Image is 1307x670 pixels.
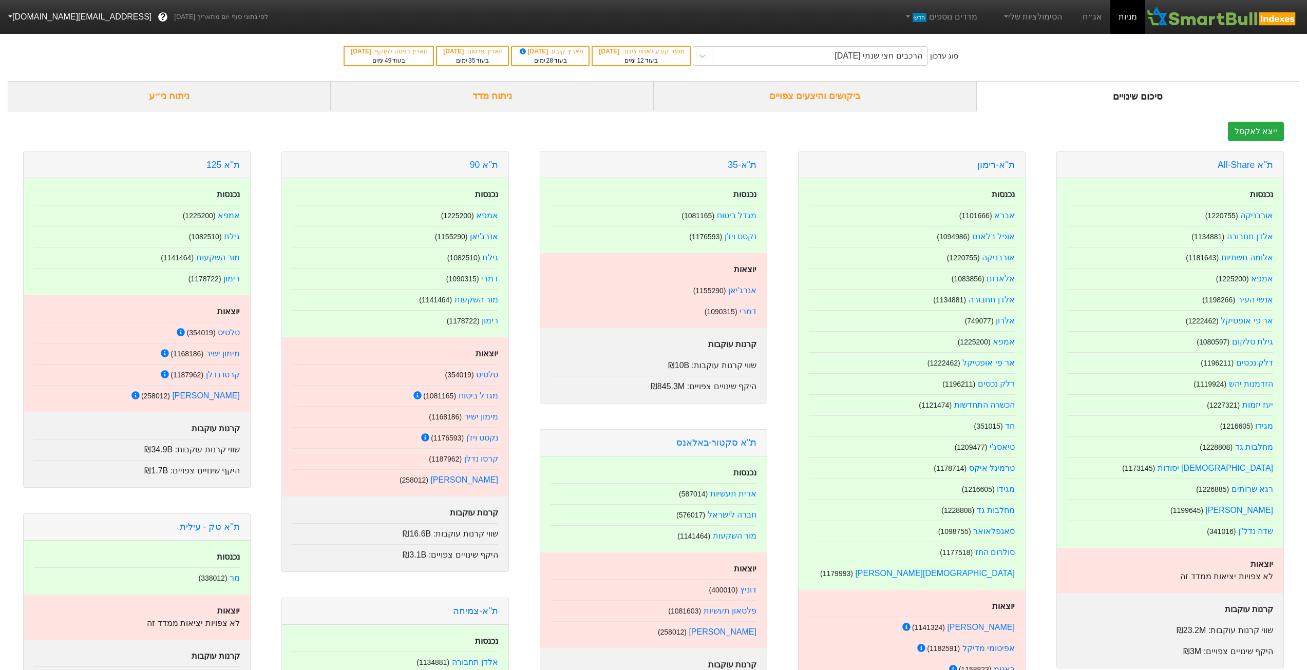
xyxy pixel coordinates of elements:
small: ( 1080597 ) [1197,338,1229,346]
small: ( 1134881 ) [1191,233,1224,241]
a: דוניץ [740,585,756,594]
small: ( 1134881 ) [933,296,966,304]
span: [DATE] [518,48,550,55]
a: מגידו [997,485,1015,493]
a: [PERSON_NAME] [947,623,1015,631]
small: ( 258012 ) [141,392,170,400]
strong: יוצאות [734,265,756,274]
small: ( 1199645 ) [1170,506,1203,514]
strong: קרנות עוקבות [708,660,756,669]
strong: יוצאות [992,602,1015,610]
div: ביקושים והיצעים צפויים [654,81,977,111]
div: היקף שינויים צפויים : [551,376,756,393]
small: ( 749077 ) [964,317,993,325]
a: אר פי אופטיקל [1221,316,1273,325]
a: הסימולציות שלי [998,7,1067,27]
span: חדש [913,13,926,22]
div: היקף שינויים צפויים : [292,544,498,561]
a: מגדל ביטוח [459,391,498,400]
a: מור השקעות [196,253,240,262]
a: אלדן תחבורה [969,295,1015,304]
div: סיכום שינויים [976,81,1299,111]
a: שדה נדל"ן [1238,527,1273,535]
small: ( 258012 ) [658,628,687,636]
a: [PERSON_NAME] [689,627,756,636]
small: ( 1101666 ) [959,212,992,220]
small: ( 1155290 ) [435,233,468,241]
a: קרסו נדלן [206,370,240,379]
a: אברא [994,211,1015,220]
a: הזדמנות יהש [1229,379,1273,388]
small: ( 1141464 ) [677,532,710,540]
a: אופל בלאנס [972,232,1015,241]
a: אלרון [996,316,1015,325]
a: ת''א-רימון [977,160,1015,170]
a: אפיטומי מדיקל [962,644,1015,653]
strong: נכנסות [992,190,1015,199]
small: ( 1119924 ) [1194,380,1226,388]
strong: נכנסות [733,190,756,199]
small: ( 1220755 ) [1205,212,1238,220]
small: ( 1177518 ) [940,548,973,557]
div: הרכבים חצי שנתי [DATE] [835,50,922,62]
small: ( 1082510 ) [189,233,222,241]
small: ( 1209477 ) [955,443,988,451]
a: יעז יזמות [1242,400,1273,409]
strong: קרנות עוקבות [1225,605,1273,614]
strong: נכנסות [1250,190,1273,199]
a: מור השקעות [713,531,756,540]
div: היקף שינויים צפויים : [1067,641,1273,658]
a: אורבניקה [982,253,1015,262]
span: ₪1.7B [144,466,168,475]
span: ₪34.9B [144,445,173,454]
a: אר פי אופטיקל [962,358,1015,367]
small: ( 1094986 ) [937,233,970,241]
a: הכשרה התחדשות [954,400,1015,409]
small: ( 1222462 ) [927,359,960,367]
a: מגדל ביטוח [717,211,756,220]
small: ( 1225200 ) [1216,275,1249,283]
small: ( 351015 ) [974,422,1002,430]
small: ( 1226885 ) [1196,485,1229,493]
a: רגא שרותים [1232,485,1273,493]
a: נקסט ויז'ן [725,232,757,241]
strong: נכנסות [733,468,756,477]
div: תאריך קובע : [517,47,583,56]
small: ( 1228808 ) [1200,443,1233,451]
div: היקף שינויים צפויים : [34,460,240,477]
small: ( 1187962 ) [171,371,203,379]
div: תאריך כניסה לתוקף : [350,47,428,56]
a: ת''א 125 [206,160,240,170]
strong: יוצאות [1251,560,1273,568]
small: ( 1098755 ) [938,527,971,535]
strong: יוצאות [476,349,498,358]
div: בעוד ימים [598,56,684,65]
small: ( 1081603 ) [668,607,701,615]
a: גילת [224,232,240,241]
span: ₪845.3M [651,382,685,391]
small: ( 576017 ) [676,511,705,519]
div: תאריך פרסום : [442,47,503,56]
small: ( 258012 ) [400,476,428,484]
a: ת''א-צמיחה [453,606,498,616]
small: ( 354019 ) [445,371,473,379]
a: ת''א 90 [470,160,498,170]
div: מועד קובע לאחוז ציבור : [598,47,684,56]
small: ( 1227321 ) [1207,401,1240,409]
div: ניתוח ני״ע [8,81,331,111]
a: טלסיס [476,370,498,379]
strong: יוצאות [217,307,240,316]
div: שווי קרנות עוקבות : [1067,620,1273,637]
small: ( 587014 ) [679,490,708,498]
small: ( 1196211 ) [1201,359,1234,367]
strong: קרנות עוקבות [708,340,756,349]
small: ( 1220755 ) [947,254,980,262]
strong: יוצאות [734,564,756,573]
small: ( 1198266 ) [1202,296,1235,304]
strong: קרנות עוקבות [192,652,240,660]
a: גילת [482,253,498,262]
a: אורבניקה [1240,211,1273,220]
a: ת''א טק - עילית [180,522,240,532]
small: ( 1196211 ) [942,380,975,388]
a: סולרום החז [975,548,1015,557]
